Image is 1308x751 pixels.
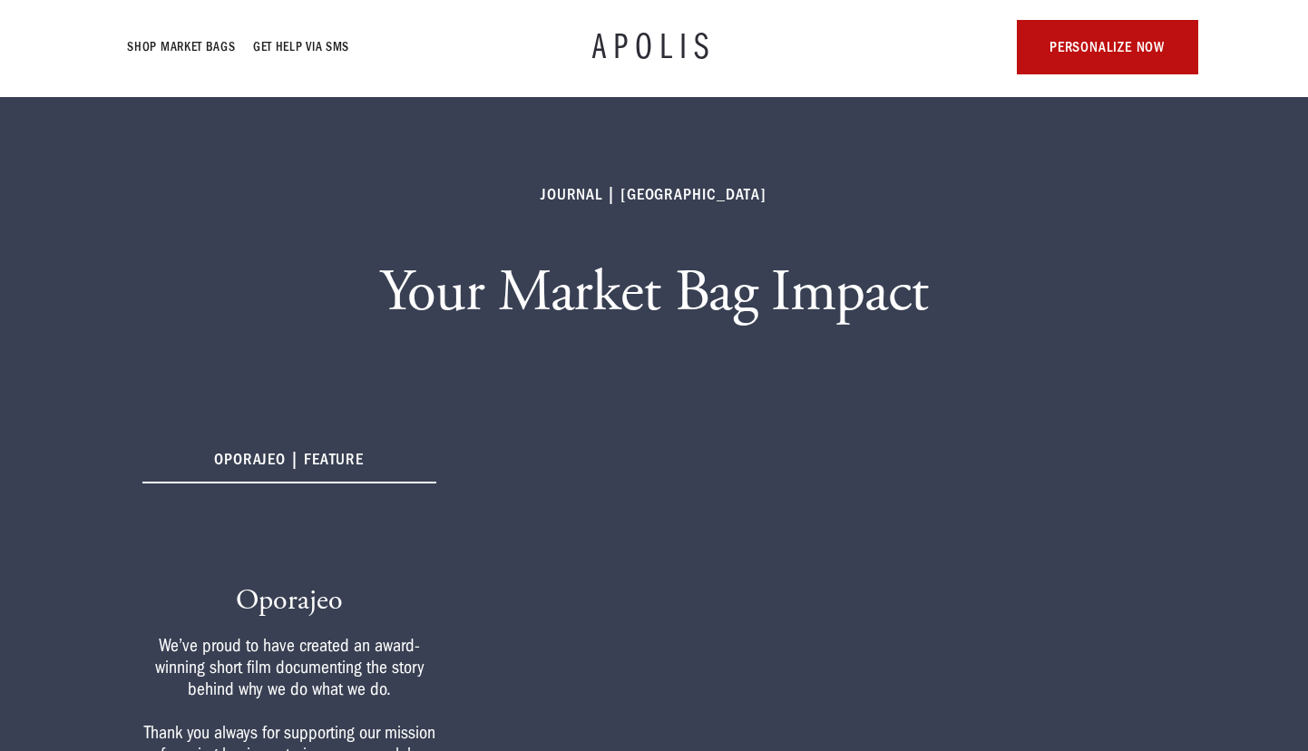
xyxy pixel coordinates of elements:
[380,257,929,329] h1: Your Market Bag Impact
[1017,20,1198,74] a: personalize now
[592,29,716,65] a: APOLIS
[142,582,436,619] h3: Oporajeo
[542,184,766,206] h6: Journal | [GEOGRAPHIC_DATA]
[254,36,350,58] a: GET HELP VIA SMS
[128,36,236,58] a: Shop Market bags
[142,449,436,483] h6: oporajeo | FEATURE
